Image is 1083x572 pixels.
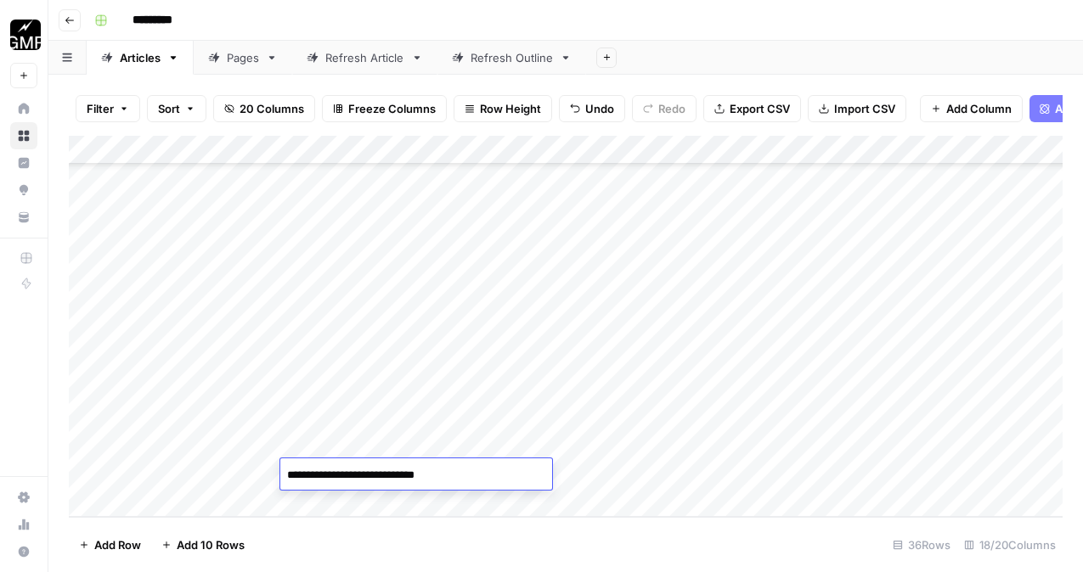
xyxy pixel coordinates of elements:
[730,100,790,117] span: Export CSV
[10,204,37,231] a: Your Data
[120,49,161,66] div: Articles
[10,538,37,565] button: Help + Support
[559,95,625,122] button: Undo
[10,484,37,511] a: Settings
[957,531,1063,558] div: 18/20 Columns
[158,100,180,117] span: Sort
[69,531,151,558] button: Add Row
[147,95,206,122] button: Sort
[946,100,1012,117] span: Add Column
[454,95,552,122] button: Row Height
[10,149,37,177] a: Insights
[325,49,404,66] div: Refresh Article
[151,531,255,558] button: Add 10 Rows
[87,41,194,75] a: Articles
[94,536,141,553] span: Add Row
[194,41,292,75] a: Pages
[227,49,259,66] div: Pages
[240,100,304,117] span: 20 Columns
[658,100,685,117] span: Redo
[632,95,697,122] button: Redo
[437,41,586,75] a: Refresh Outline
[10,14,37,56] button: Workspace: Growth Marketing Pro
[76,95,140,122] button: Filter
[87,100,114,117] span: Filter
[920,95,1023,122] button: Add Column
[703,95,801,122] button: Export CSV
[886,531,957,558] div: 36 Rows
[471,49,553,66] div: Refresh Outline
[10,95,37,122] a: Home
[480,100,541,117] span: Row Height
[177,536,245,553] span: Add 10 Rows
[808,95,906,122] button: Import CSV
[322,95,447,122] button: Freeze Columns
[213,95,315,122] button: 20 Columns
[10,122,37,149] a: Browse
[585,100,614,117] span: Undo
[348,100,436,117] span: Freeze Columns
[10,511,37,538] a: Usage
[834,100,895,117] span: Import CSV
[10,177,37,204] a: Opportunities
[292,41,437,75] a: Refresh Article
[10,20,41,50] img: Growth Marketing Pro Logo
